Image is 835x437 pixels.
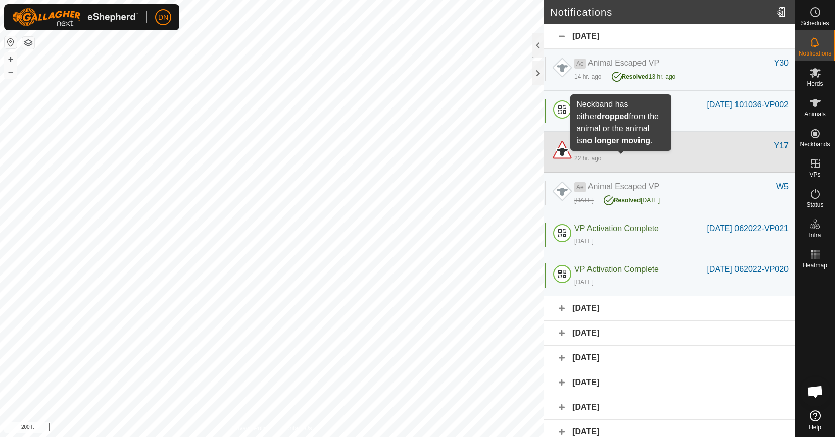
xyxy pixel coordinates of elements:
[809,232,821,238] span: Infra
[544,370,795,395] div: [DATE]
[574,59,586,69] span: Ae
[799,50,831,57] span: Notifications
[574,196,594,205] div: [DATE]
[707,263,789,276] div: [DATE] 062022-VP020
[776,181,789,193] div: W5
[158,12,168,23] span: DN
[544,296,795,321] div: [DATE]
[574,113,601,122] div: 22 hr. ago
[614,197,641,204] span: Resolved
[604,193,660,205] div: [DATE]
[612,69,676,81] div: 13 hr. ago
[707,223,789,235] div: [DATE] 062022-VP021
[800,376,830,407] div: Open chat
[809,424,821,430] span: Help
[588,59,659,67] span: Animal Escaped VP
[574,237,594,246] div: [DATE]
[574,278,594,287] div: [DATE]
[12,8,138,26] img: Gallagher Logo
[800,141,830,147] span: Neckbands
[544,346,795,370] div: [DATE]
[574,154,601,163] div: 22 hr. ago
[804,111,826,117] span: Animals
[232,424,270,433] a: Privacy Policy
[622,73,649,80] span: Resolved
[5,53,17,65] button: +
[5,36,17,48] button: Reset Map
[774,57,789,69] div: Y30
[795,406,835,434] a: Help
[22,37,34,49] button: Map Layers
[806,202,823,208] span: Status
[588,182,659,191] span: Animal Escaped VP
[5,66,17,78] button: –
[809,172,820,178] span: VPs
[807,81,823,87] span: Herds
[774,140,789,152] div: Y17
[544,24,795,49] div: [DATE]
[707,99,789,111] div: [DATE] 101036-VP002
[801,20,829,26] span: Schedules
[574,182,586,192] span: Ae
[574,100,659,109] span: VP Activation Complete
[574,72,601,81] div: 14 hr. ago
[282,424,312,433] a: Contact Us
[544,395,795,420] div: [DATE]
[550,6,773,18] h2: Notifications
[588,141,651,150] span: Animal Still/Down
[574,265,659,274] span: VP Activation Complete
[803,262,827,268] span: Heatmap
[574,224,659,233] span: VP Activation Complete
[574,141,586,151] span: Ad
[544,321,795,346] div: [DATE]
